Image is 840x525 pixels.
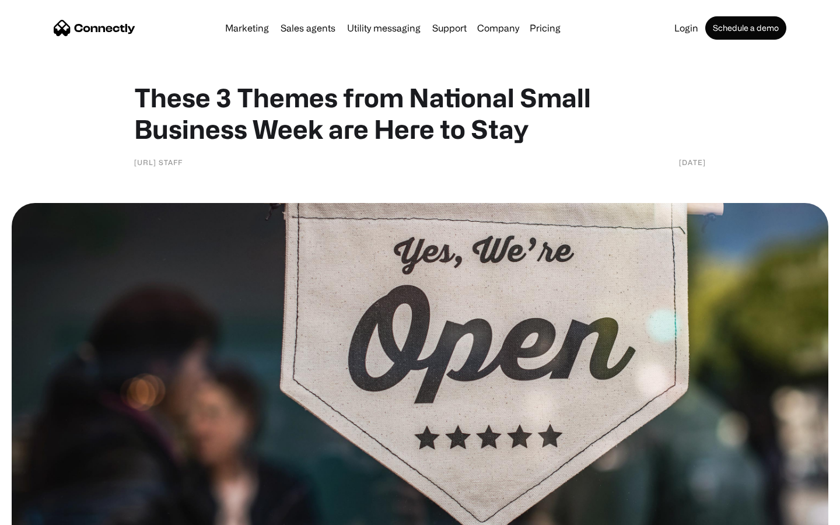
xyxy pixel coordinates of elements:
[276,23,340,33] a: Sales agents
[12,505,70,521] aside: Language selected: English
[23,505,70,521] ul: Language list
[220,23,274,33] a: Marketing
[525,23,565,33] a: Pricing
[428,23,471,33] a: Support
[477,20,519,36] div: Company
[670,23,703,33] a: Login
[342,23,425,33] a: Utility messaging
[679,156,706,168] div: [DATE]
[134,82,706,145] h1: These 3 Themes from National Small Business Week are Here to Stay
[134,156,183,168] div: [URL] Staff
[705,16,786,40] a: Schedule a demo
